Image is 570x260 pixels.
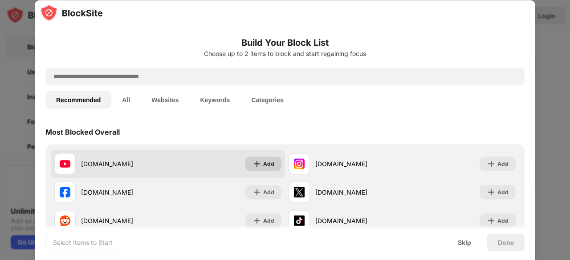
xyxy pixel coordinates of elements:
div: Choose up to 2 items to block and start regaining focus [45,50,525,57]
button: Recommended [45,91,111,108]
div: [DOMAIN_NAME] [315,216,402,225]
div: Add [263,216,274,225]
h6: Build Your Block List [45,36,525,49]
div: Select Items to Start [53,238,113,247]
img: favicons [60,158,70,169]
div: Skip [458,239,471,246]
button: All [111,91,141,108]
div: [DOMAIN_NAME] [81,159,168,168]
img: search.svg [49,71,60,82]
div: Add [497,159,509,168]
div: Done [498,239,514,246]
img: favicons [60,215,70,226]
button: Websites [141,91,189,108]
div: [DOMAIN_NAME] [315,188,402,197]
div: [DOMAIN_NAME] [81,188,168,197]
button: Categories [240,91,294,108]
img: favicons [294,215,305,226]
img: logo-blocksite.svg [40,4,103,21]
img: favicons [294,187,305,197]
div: [DOMAIN_NAME] [81,216,168,225]
div: Add [263,159,274,168]
button: Keywords [189,91,240,108]
div: [DOMAIN_NAME] [315,159,402,168]
div: Add [497,188,509,196]
div: Add [263,188,274,196]
div: Most Blocked Overall [45,127,120,136]
img: favicons [294,158,305,169]
div: Add [497,216,509,225]
img: favicons [60,187,70,197]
